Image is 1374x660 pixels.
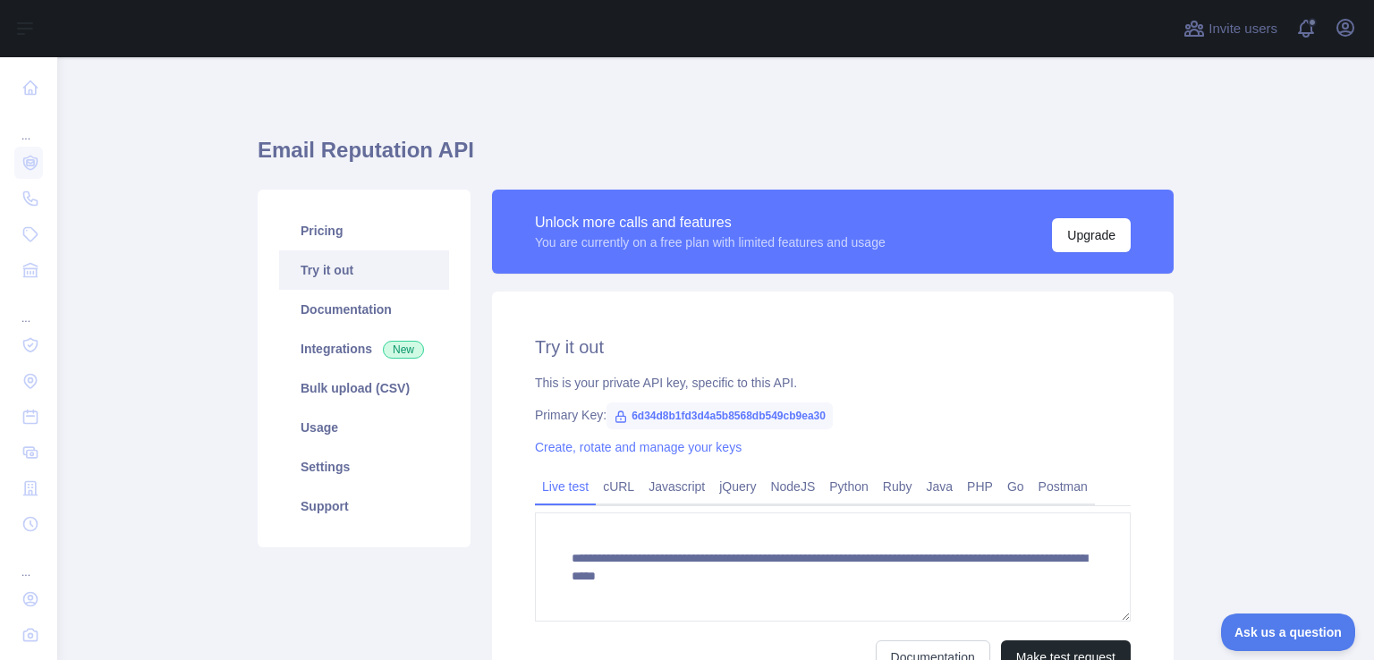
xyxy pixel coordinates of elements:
a: Live test [535,472,596,501]
span: New [383,341,424,359]
a: Support [279,487,449,526]
a: Bulk upload (CSV) [279,368,449,408]
a: PHP [960,472,1000,501]
a: Try it out [279,250,449,290]
div: ... [14,544,43,580]
h1: Email Reputation API [258,136,1174,179]
div: ... [14,107,43,143]
a: cURL [596,472,641,501]
div: This is your private API key, specific to this API. [535,374,1131,392]
a: Settings [279,447,449,487]
span: Invite users [1209,19,1277,39]
div: Unlock more calls and features [535,212,886,233]
a: Java [920,472,961,501]
a: jQuery [712,472,763,501]
a: Usage [279,408,449,447]
a: Create, rotate and manage your keys [535,440,742,454]
iframe: Toggle Customer Support [1221,613,1356,651]
a: Javascript [641,472,712,501]
a: Documentation [279,290,449,329]
div: You are currently on a free plan with limited features and usage [535,233,886,251]
span: 6d34d8b1fd3d4a5b8568db549cb9ea30 [606,402,833,429]
a: NodeJS [763,472,822,501]
div: ... [14,290,43,326]
a: Ruby [876,472,920,501]
a: Python [822,472,876,501]
button: Upgrade [1052,218,1131,252]
a: Postman [1031,472,1095,501]
a: Integrations New [279,329,449,368]
h2: Try it out [535,334,1131,360]
a: Go [1000,472,1031,501]
div: Primary Key: [535,406,1131,424]
button: Invite users [1180,14,1281,43]
a: Pricing [279,211,449,250]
